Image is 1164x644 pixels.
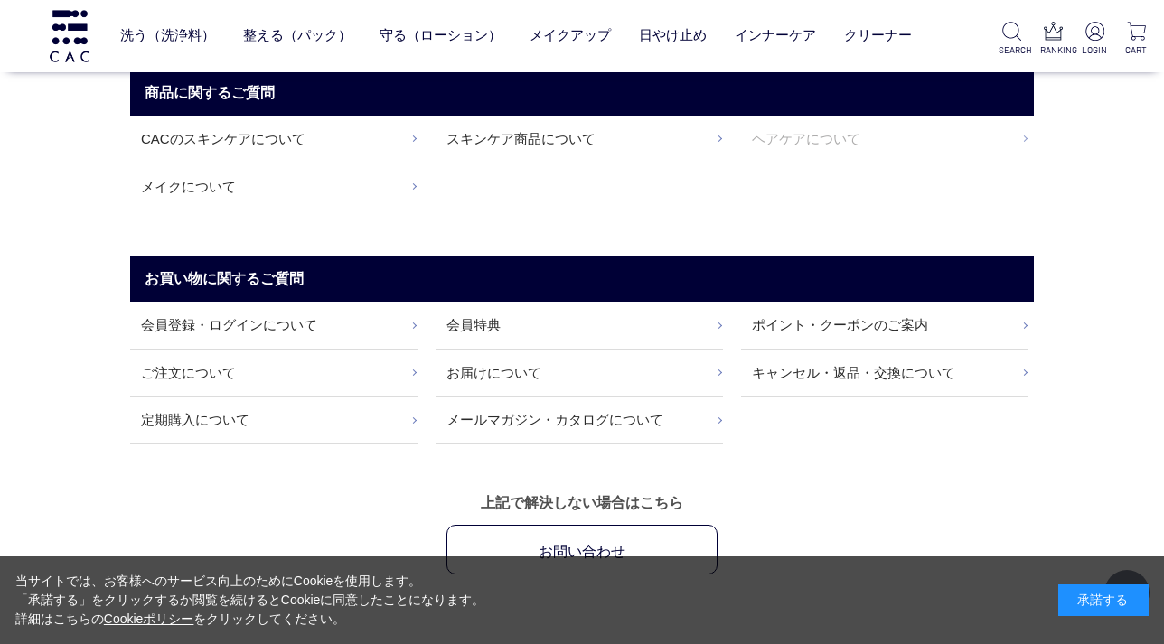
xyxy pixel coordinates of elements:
[130,116,418,162] a: CACのスキンケアについて
[1040,43,1066,57] p: RANKING
[15,572,485,629] div: 当サイトでは、お客様へのサービス向上のためにCookieを使用します。 「承諾する」をクリックするか閲覧を続けるとCookieに同意したことになります。 詳細はこちらの をクリックしてください。
[1040,22,1066,57] a: RANKING
[436,350,723,396] a: お届けについて
[1123,43,1150,57] p: CART
[999,22,1025,57] a: SEARCH
[741,350,1028,396] a: キャンセル・返品・交換について
[436,302,723,348] a: 会員特典
[741,302,1028,348] a: ポイント・クーポンのご案内
[130,302,418,348] a: 会員登録・ログインについて
[1082,22,1108,57] a: LOGIN
[243,14,352,60] a: 整える（パック）
[436,397,723,443] a: メールマガジン・カタログについて
[130,256,1034,302] h2: お買い物に関するご質問
[1058,584,1149,616] div: 承諾する
[130,397,418,443] a: 定期購入について
[130,350,418,396] a: ご注文について
[741,116,1028,162] a: ヘアケアについて
[380,14,502,60] a: 守る（ローション）
[120,14,215,60] a: 洗う（洗浄料）
[1082,43,1108,57] p: LOGIN
[999,43,1025,57] p: SEARCH
[1123,22,1150,57] a: CART
[844,14,912,60] a: クリーナー
[47,10,92,61] img: logo
[436,116,723,162] a: スキンケア商品について
[530,14,611,60] a: メイクアップ
[735,14,816,60] a: インナーケア
[130,163,418,210] a: メイクについて
[446,525,718,574] a: お問い合わせ
[104,611,194,626] a: Cookieポリシー
[639,14,707,60] a: 日やけ止め
[130,490,1034,516] p: 上記で解決しない場合はこちら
